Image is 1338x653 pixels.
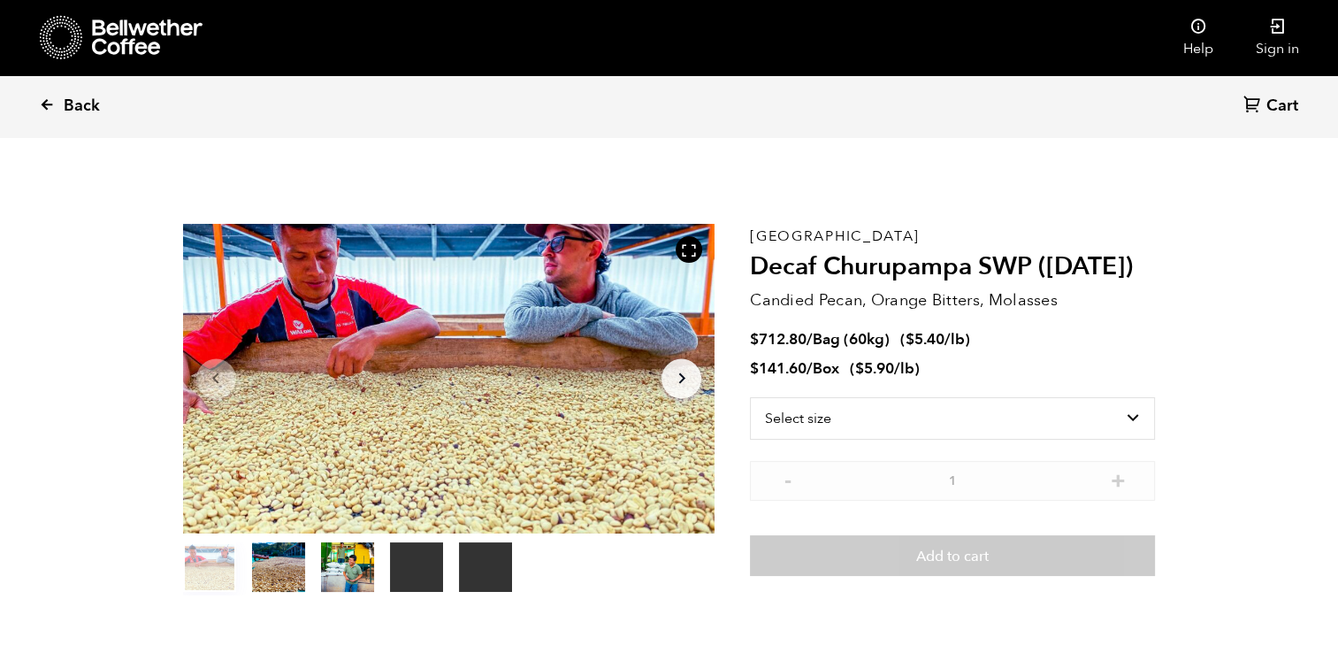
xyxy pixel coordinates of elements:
[813,358,839,379] span: Box
[813,329,890,350] span: Bag (60kg)
[776,470,799,488] button: -
[807,358,813,379] span: /
[750,252,1155,282] h2: Decaf Churupampa SWP ([DATE])
[390,542,443,592] video: Your browser does not support the video tag.
[850,358,920,379] span: ( )
[906,329,944,350] bdi: 5.40
[64,96,100,117] span: Back
[750,358,807,379] bdi: 141.60
[1106,470,1128,488] button: +
[750,329,759,350] span: $
[750,358,759,379] span: $
[459,542,512,592] video: Your browser does not support the video tag.
[1266,96,1298,117] span: Cart
[750,288,1155,312] p: Candied Pecan, Orange Bitters, Molasses
[1243,95,1303,119] a: Cart
[855,358,894,379] bdi: 5.90
[894,358,914,379] span: /lb
[807,329,813,350] span: /
[906,329,914,350] span: $
[750,329,807,350] bdi: 712.80
[900,329,970,350] span: ( )
[855,358,864,379] span: $
[750,535,1155,576] button: Add to cart
[944,329,965,350] span: /lb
